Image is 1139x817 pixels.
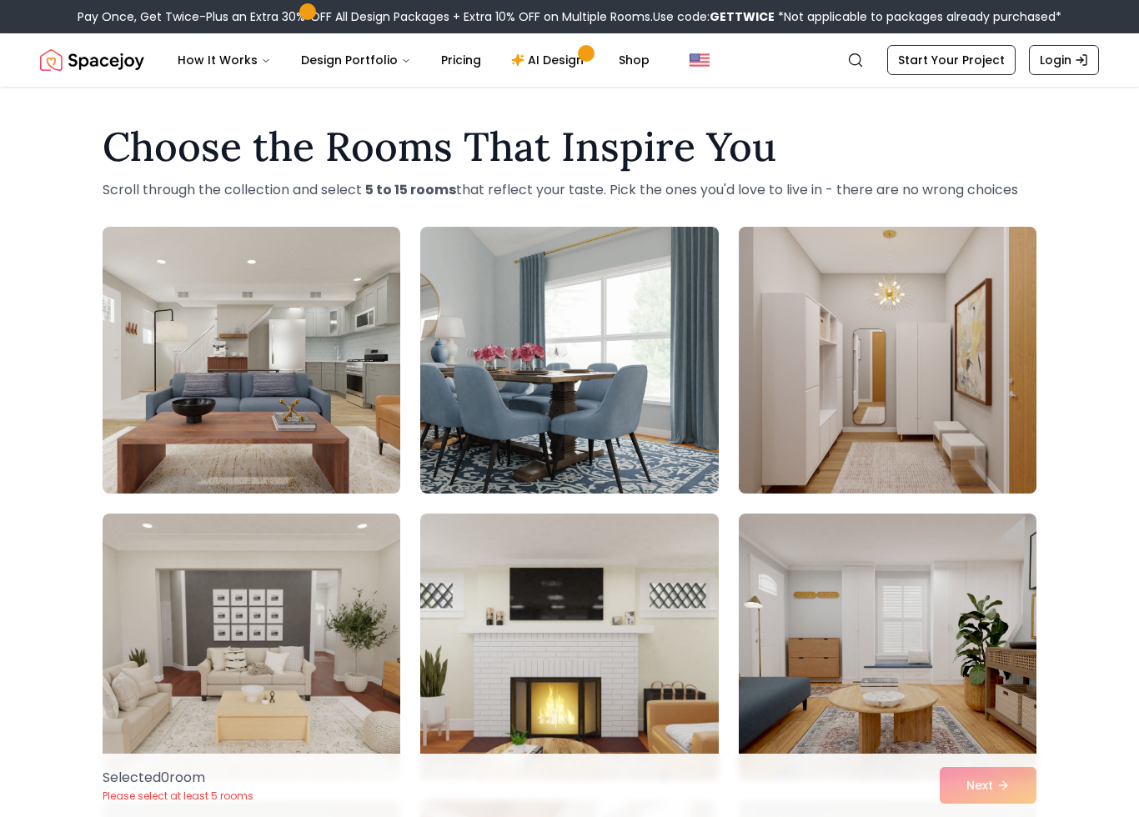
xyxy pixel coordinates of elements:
p: Selected 0 room [103,768,253,788]
b: GETTWICE [710,8,775,25]
img: Spacejoy Logo [40,43,144,77]
a: Start Your Project [887,45,1016,75]
h1: Choose the Rooms That Inspire You [103,127,1036,167]
a: Pricing [428,43,494,77]
img: Room room-3 [731,220,1044,500]
img: Room room-5 [420,514,718,780]
p: Please select at least 5 rooms [103,789,253,803]
button: How It Works [164,43,284,77]
strong: 5 to 15 rooms [365,180,456,199]
div: Pay Once, Get Twice-Plus an Extra 30% OFF All Design Packages + Extra 10% OFF on Multiple Rooms. [78,8,1061,25]
a: Login [1029,45,1099,75]
button: Design Portfolio [288,43,424,77]
img: Room room-1 [103,227,400,494]
a: Spacejoy [40,43,144,77]
span: Use code: [653,8,775,25]
p: Scroll through the collection and select that reflect your taste. Pick the ones you'd love to liv... [103,180,1036,200]
a: AI Design [498,43,602,77]
nav: Global [40,33,1099,87]
img: Room room-4 [103,514,400,780]
img: Room room-2 [420,227,718,494]
img: United States [690,50,710,70]
a: Shop [605,43,663,77]
nav: Main [164,43,663,77]
span: *Not applicable to packages already purchased* [775,8,1061,25]
img: Room room-6 [739,514,1036,780]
